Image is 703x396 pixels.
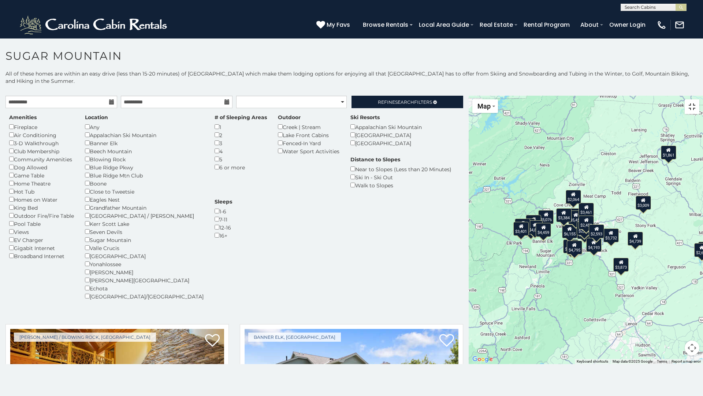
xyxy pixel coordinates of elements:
[350,181,451,189] div: Walk to Slopes
[85,284,204,292] div: Echota
[685,99,699,114] button: Toggle fullscreen view
[85,171,204,179] div: Blue Ridge Mtn Club
[672,359,701,363] a: Report a map error
[628,232,643,246] div: $4,739
[674,20,685,30] img: mail-regular-white.png
[9,123,74,131] div: Fireplace
[85,147,204,155] div: Beech Mountain
[85,203,204,212] div: Grandfather Mountain
[568,210,584,224] div: $5,455
[579,203,594,217] div: $3,461
[85,220,204,228] div: Kerr Scott Lake
[85,276,204,284] div: [PERSON_NAME][GEOGRAPHIC_DATA]
[577,359,608,364] button: Keyboard shortcuts
[415,18,473,31] a: Local Area Guide
[439,333,454,349] a: Add to favorites
[18,14,170,36] img: White-1-2.png
[603,228,619,242] div: $3,732
[85,131,204,139] div: Appalachian Ski Mountain
[661,146,676,159] div: $1,861
[215,223,232,231] div: 12-16
[563,239,579,253] div: $4,670
[613,258,629,272] div: $3,873
[278,123,339,131] div: Creek | Stream
[278,139,339,147] div: Fenced-In Yard
[9,228,74,236] div: Views
[85,139,204,147] div: Banner Elk
[577,18,602,31] a: About
[350,123,422,131] div: Appalachian Ski Mountain
[9,179,74,187] div: Home Theatre
[586,238,602,252] div: $4,193
[657,359,667,363] a: Terms (opens in new tab)
[613,359,652,363] span: Map data ©2025 Google
[477,102,491,110] span: Map
[205,333,220,349] a: Add to favorites
[350,139,422,147] div: [GEOGRAPHIC_DATA]
[556,208,572,222] div: $3,384
[378,99,432,105] span: Refine Filters
[9,171,74,179] div: Game Table
[685,341,699,355] button: Map camera controls
[215,198,232,205] label: Sleeps
[85,179,204,187] div: Boone
[579,216,594,230] div: $2,459
[85,123,204,131] div: Any
[9,236,74,244] div: EV Charger
[9,187,74,195] div: Hot Tub
[327,20,350,29] span: My Favs
[85,114,108,121] label: Location
[85,260,204,268] div: Yonahlossee
[476,18,517,31] a: Real Estate
[215,155,267,163] div: 5
[9,252,74,260] div: Broadband Internet
[350,173,451,181] div: Ski In - Ski Out
[350,156,400,163] label: Distance to Slopes
[9,244,74,252] div: Gigabit Internet
[316,20,352,30] a: My Favs
[85,212,204,220] div: [GEOGRAPHIC_DATA] / [PERSON_NAME]
[656,20,667,30] img: phone-regular-white.png
[215,231,232,239] div: 16+
[350,165,451,173] div: Near to Slopes (Less than 20 Minutes)
[85,292,204,300] div: [GEOGRAPHIC_DATA]/[GEOGRAPHIC_DATA]
[350,131,422,139] div: [GEOGRAPHIC_DATA]
[350,114,380,121] label: Ski Resorts
[215,139,267,147] div: 3
[515,219,530,232] div: $1,789
[215,123,267,131] div: 1
[568,208,584,222] div: $7,481
[278,131,339,139] div: Lake Front Cabins
[215,131,267,139] div: 2
[85,187,204,195] div: Close to Tweetsie
[395,99,414,105] span: Search
[536,223,551,237] div: $4,459
[85,228,204,236] div: Seven Devils
[85,155,204,163] div: Blowing Rock
[577,221,592,235] div: $2,366
[636,196,651,210] div: $3,009
[215,114,267,121] label: # of Sleeping Areas
[248,333,341,342] a: Banner Elk, [GEOGRAPHIC_DATA]
[513,222,529,236] div: $3,401
[9,155,74,163] div: Community Amenities
[9,139,74,147] div: 3-D Walkthrough
[526,215,541,229] div: $3,230
[567,241,582,255] div: $5,465
[215,147,267,155] div: 4
[85,163,204,171] div: Blue Ridge Pkwy
[9,212,74,220] div: Outdoor Fire/Fire Table
[562,224,577,238] div: $6,155
[566,190,581,204] div: $2,064
[85,244,204,252] div: Valle Crucis
[567,241,582,254] div: $4,795
[85,252,204,260] div: [GEOGRAPHIC_DATA]
[215,163,267,171] div: 6 or more
[589,224,604,238] div: $2,593
[9,195,74,203] div: Homes on Water
[278,147,339,155] div: Water Sport Activities
[359,18,412,31] a: Browse Rentals
[9,147,74,155] div: Club Membership
[9,131,74,139] div: Air Conditioning
[527,220,543,234] div: $4,804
